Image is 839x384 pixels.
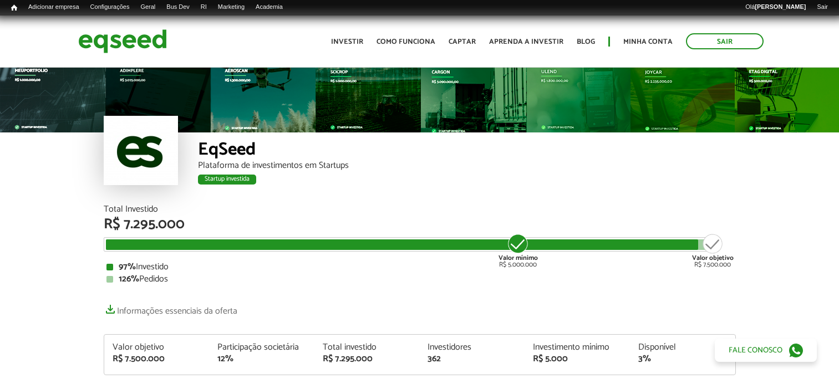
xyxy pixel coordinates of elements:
[755,3,806,10] strong: [PERSON_NAME]
[533,343,622,352] div: Investimento mínimo
[449,38,476,45] a: Captar
[106,275,733,284] div: Pedidos
[692,233,734,268] div: R$ 7.500.000
[78,27,167,56] img: EqSeed
[104,300,237,316] a: Informações essenciais da oferta
[135,3,161,12] a: Geral
[811,3,833,12] a: Sair
[638,343,727,352] div: Disponível
[113,343,201,352] div: Valor objetivo
[331,38,363,45] a: Investir
[195,3,212,12] a: RI
[497,233,539,268] div: R$ 5.000.000
[198,175,256,185] div: Startup investida
[499,253,538,263] strong: Valor mínimo
[686,33,764,49] a: Sair
[692,253,734,263] strong: Valor objetivo
[250,3,288,12] a: Academia
[577,38,595,45] a: Blog
[104,205,736,214] div: Total Investido
[212,3,250,12] a: Marketing
[106,263,733,272] div: Investido
[161,3,195,12] a: Bus Dev
[23,3,85,12] a: Adicionar empresa
[11,4,17,12] span: Início
[623,38,673,45] a: Minha conta
[119,272,139,286] strong: 126%
[638,355,727,363] div: 3%
[489,38,563,45] a: Aprenda a investir
[217,355,306,363] div: 12%
[428,355,516,363] div: 362
[323,343,411,352] div: Total investido
[113,355,201,363] div: R$ 7.500.000
[715,339,817,362] a: Fale conosco
[533,355,622,363] div: R$ 5.000
[104,217,736,232] div: R$ 7.295.000
[6,3,23,13] a: Início
[428,343,516,352] div: Investidores
[323,355,411,363] div: R$ 7.295.000
[217,343,306,352] div: Participação societária
[119,259,136,274] strong: 97%
[740,3,811,12] a: Olá[PERSON_NAME]
[198,161,736,170] div: Plataforma de investimentos em Startups
[85,3,135,12] a: Configurações
[198,141,736,161] div: EqSeed
[377,38,435,45] a: Como funciona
